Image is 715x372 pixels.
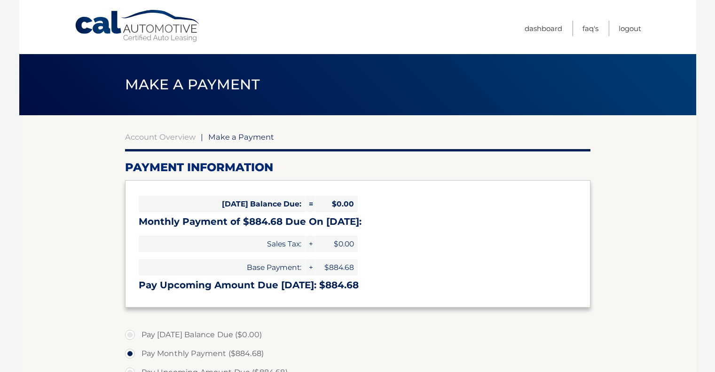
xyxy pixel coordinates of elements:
span: [DATE] Balance Due: [139,196,305,212]
span: + [306,236,315,252]
a: Dashboard [525,21,562,36]
a: Account Overview [125,132,196,142]
h2: Payment Information [125,160,590,174]
h3: Monthly Payment of $884.68 Due On [DATE]: [139,216,577,228]
span: Make a Payment [208,132,274,142]
label: Pay Monthly Payment ($884.68) [125,344,590,363]
span: | [201,132,203,142]
label: Pay [DATE] Balance Due ($0.00) [125,325,590,344]
a: Logout [619,21,641,36]
span: Sales Tax: [139,236,305,252]
h3: Pay Upcoming Amount Due [DATE]: $884.68 [139,279,577,291]
span: Make a Payment [125,76,260,93]
span: $884.68 [315,259,358,276]
span: = [306,196,315,212]
span: $0.00 [315,196,358,212]
a: FAQ's [582,21,598,36]
span: Base Payment: [139,259,305,276]
a: Cal Automotive [74,9,201,43]
span: + [306,259,315,276]
span: $0.00 [315,236,358,252]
